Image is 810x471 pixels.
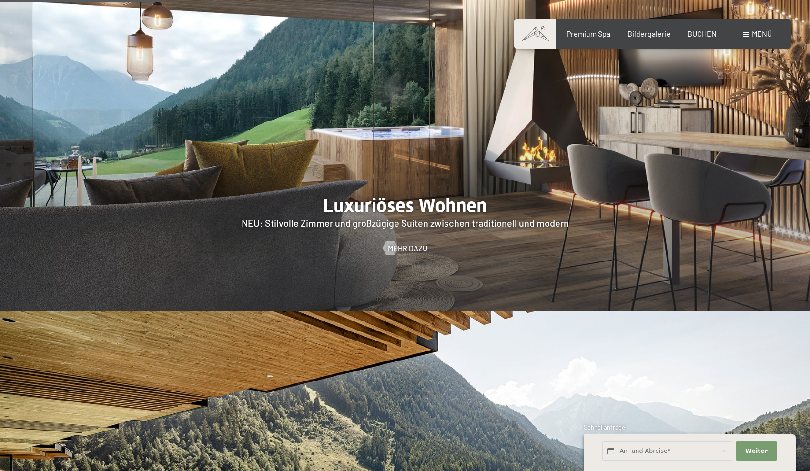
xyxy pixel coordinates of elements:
[745,447,768,455] span: Weiter
[584,423,625,431] span: Schnellanfrage
[688,29,717,38] a: BUCHEN
[752,29,772,38] span: Menü
[383,243,427,253] a: Mehr dazu
[567,29,610,38] a: Premium Spa
[736,441,777,461] button: Weiter
[628,29,671,38] a: Bildergalerie
[388,243,427,253] span: Mehr dazu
